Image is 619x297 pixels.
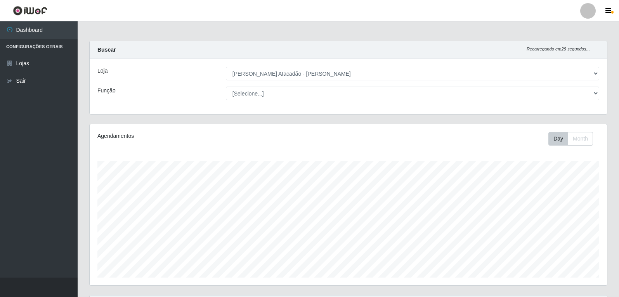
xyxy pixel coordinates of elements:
i: Recarregando em 29 segundos... [527,47,590,51]
div: First group [548,132,593,146]
div: Toolbar with button groups [548,132,599,146]
strong: Buscar [97,47,116,53]
img: CoreUI Logo [13,6,47,16]
button: Day [548,132,568,146]
div: Agendamentos [97,132,300,140]
label: Loja [97,67,108,75]
button: Month [568,132,593,146]
label: Função [97,87,116,95]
